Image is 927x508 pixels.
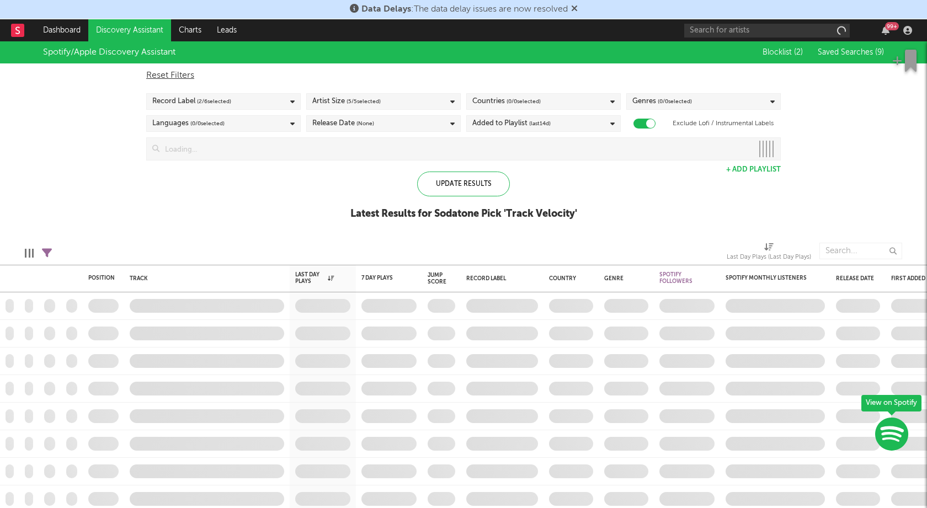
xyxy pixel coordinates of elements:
button: + Add Playlist [726,166,781,173]
div: Country [549,275,588,282]
a: Charts [171,19,209,41]
div: View on Spotify [861,395,921,411]
div: Spotify Followers [659,271,698,285]
span: ( 0 / 0 selected) [190,117,225,130]
div: Record Label [152,95,231,108]
button: Saved Searches (9) [814,48,884,57]
a: Discovery Assistant [88,19,171,41]
input: Loading... [159,138,753,160]
span: ( 0 / 0 selected) [658,95,692,108]
div: Track [130,275,279,282]
div: 7 Day Plays [361,275,400,281]
div: 99 + [885,22,899,30]
span: : The data delay issues are now resolved [361,5,568,14]
div: Spotify Monthly Listeners [726,275,808,281]
span: ( 9 ) [875,49,884,56]
div: Release Date [836,275,875,282]
div: Record Label [466,275,532,282]
span: ( 5 / 5 selected) [347,95,381,108]
span: Data Delays [361,5,411,14]
span: ( 2 ) [794,49,803,56]
input: Search... [819,243,902,259]
div: Artist Size [312,95,381,108]
span: (last 14 d) [529,117,551,130]
div: Reset Filters [146,69,781,82]
div: Added to Playlist [472,117,551,130]
div: Filters(1 filter active) [42,237,52,269]
div: Position [88,275,115,281]
button: 99+ [882,26,889,35]
span: Dismiss [571,5,578,14]
div: Last Day Plays (Last Day Plays) [727,237,811,269]
label: Exclude Lofi / Instrumental Labels [673,117,774,130]
div: Edit Columns [25,237,34,269]
div: Jump Score [428,272,446,285]
div: Languages [152,117,225,130]
div: Spotify/Apple Discovery Assistant [43,46,175,59]
span: Saved Searches [818,49,884,56]
input: Search for artists [684,24,850,38]
div: Release Date [312,117,374,130]
span: ( 2 / 6 selected) [197,95,231,108]
span: ( 0 / 0 selected) [507,95,541,108]
div: Last Day Plays (Last Day Plays) [727,251,811,264]
span: Blocklist [763,49,803,56]
div: Latest Results for Sodatone Pick ' Track Velocity ' [350,207,577,221]
div: Genres [632,95,692,108]
span: (None) [356,117,374,130]
div: Countries [472,95,541,108]
div: Update Results [417,172,510,196]
a: Leads [209,19,244,41]
a: Dashboard [35,19,88,41]
div: Last Day Plays [295,271,334,285]
div: Genre [604,275,643,282]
